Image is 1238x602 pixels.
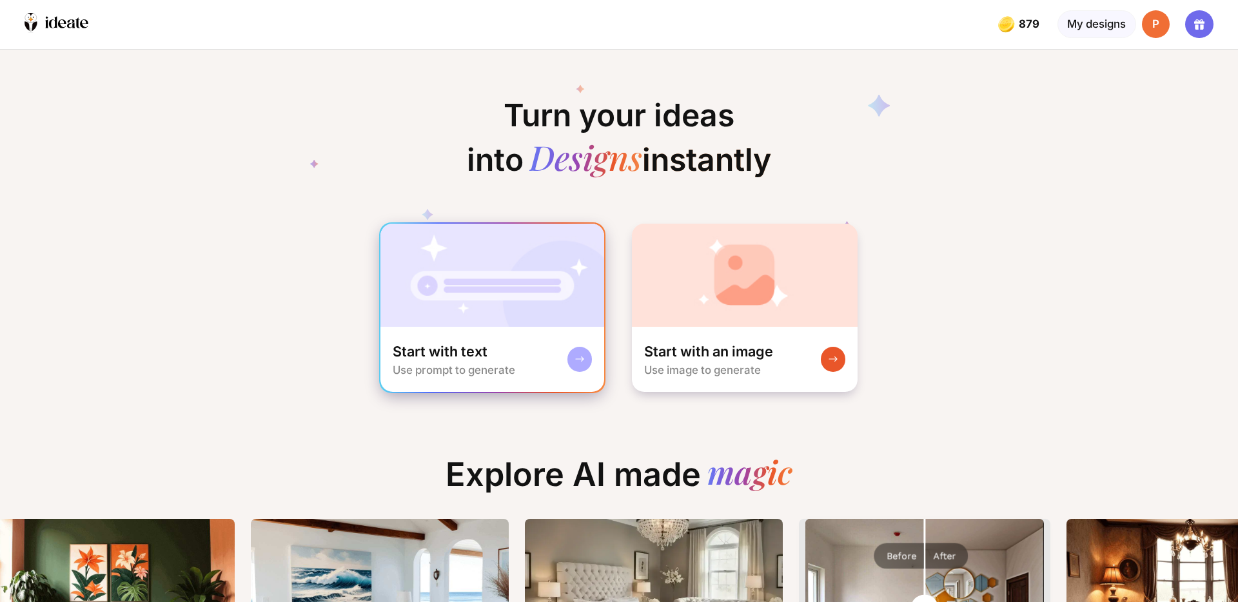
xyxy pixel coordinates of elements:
[1057,10,1136,38] div: My designs
[433,455,805,506] div: Explore AI made
[1142,10,1170,38] div: P
[380,224,605,327] img: startWithTextCardBg.jpg
[632,224,858,327] img: startWithImageCardBg.jpg
[393,342,487,361] div: Start with text
[1019,18,1042,30] span: 879
[644,342,773,361] div: Start with an image
[707,455,792,494] div: magic
[393,364,515,376] div: Use prompt to generate
[644,364,761,376] div: Use image to generate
